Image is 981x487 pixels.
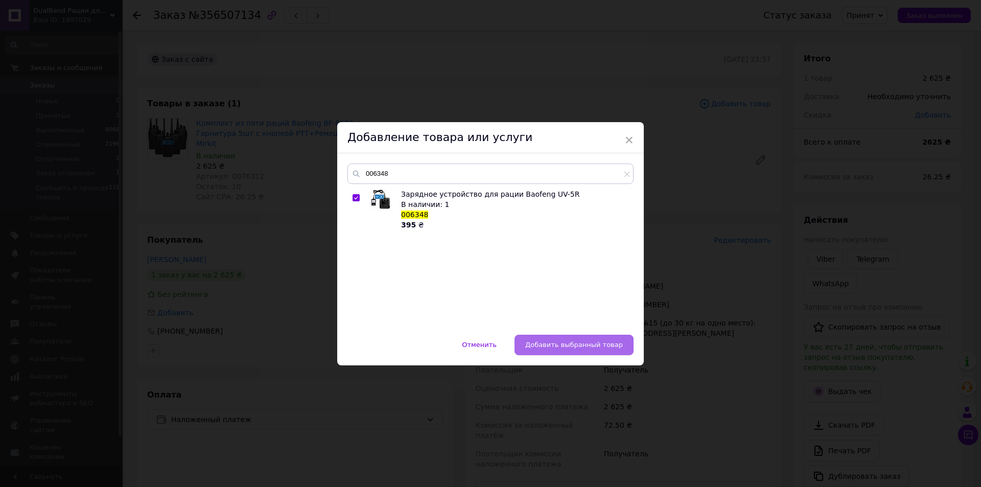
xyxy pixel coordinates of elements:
[401,199,628,210] div: В наличии: 1
[525,341,623,349] span: Добавить выбранный товар
[337,122,644,153] div: Добавление товара или услуги
[401,220,628,230] div: ₴
[401,211,428,219] span: 006348
[370,189,391,210] img: Зарядное устройство для рации Baofeng UV-5R
[401,221,416,229] b: 395
[347,164,634,184] input: Поиск по товарам и услугам
[515,335,634,355] button: Добавить выбранный товар
[624,131,634,149] span: ×
[401,190,579,198] span: Зарядное устройство для рации Baofeng UV-5R
[451,335,507,355] button: Отменить
[462,341,497,349] span: Отменить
